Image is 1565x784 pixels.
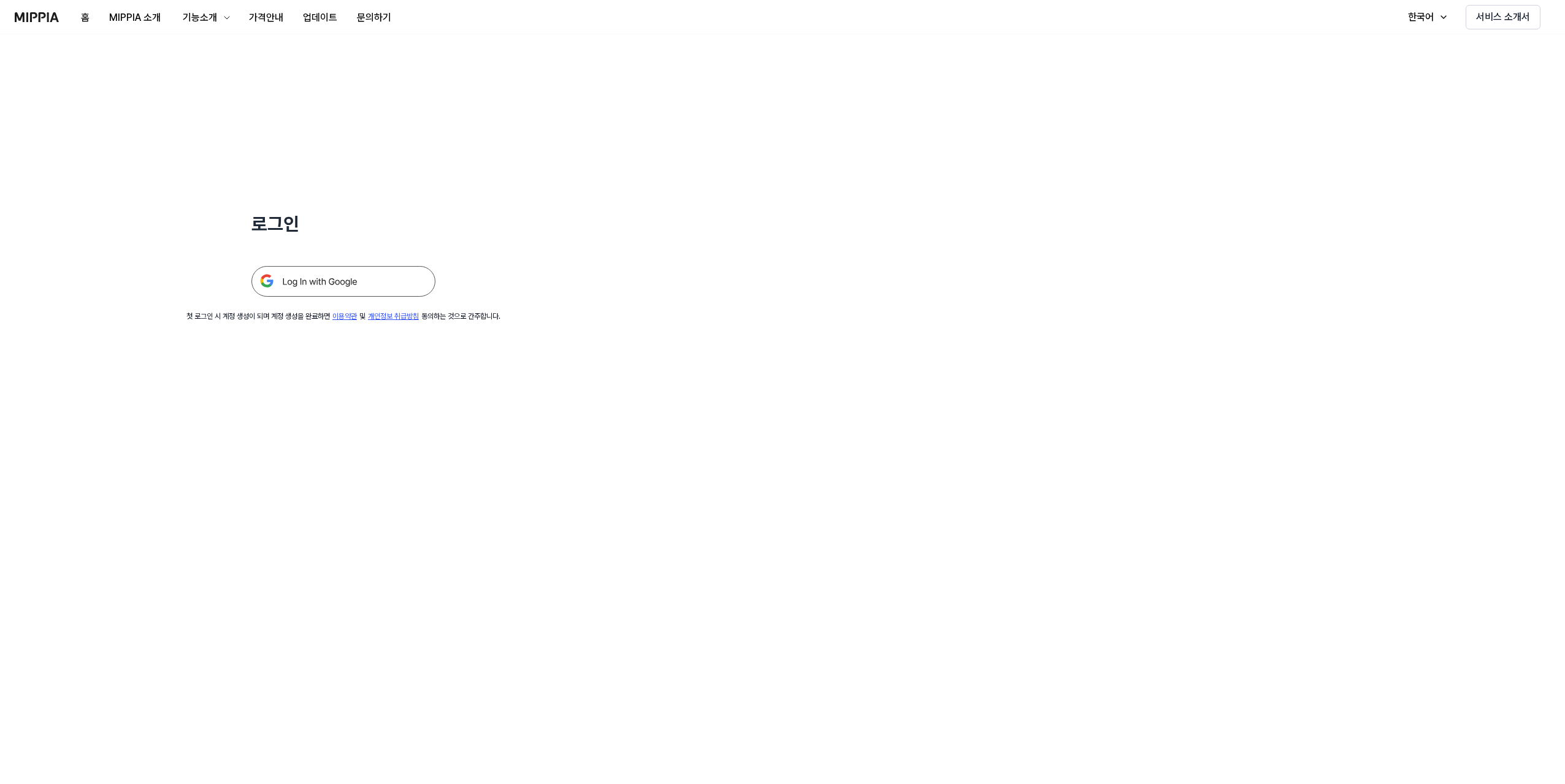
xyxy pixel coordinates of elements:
a: 개인정보 취급방침 [368,312,419,321]
div: 첫 로그인 시 계정 생성이 되며 계정 생성을 완료하면 및 동의하는 것으로 간주합니다. [186,311,500,322]
button: 문의하기 [347,6,401,30]
h1: 로그인 [251,211,435,237]
button: 한국어 [1396,5,1456,29]
button: 가격안내 [239,6,293,30]
div: 한국어 [1406,10,1436,25]
img: 구글 로그인 버튼 [251,266,435,297]
button: 업데이트 [293,6,347,30]
div: 기능소개 [180,10,220,25]
button: MIPPIA 소개 [99,6,170,30]
a: 이용약관 [332,312,357,321]
button: 홈 [71,6,99,30]
img: logo [15,12,59,22]
a: 업데이트 [293,1,347,34]
button: 기능소개 [170,6,239,30]
button: 서비스 소개서 [1466,5,1540,29]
